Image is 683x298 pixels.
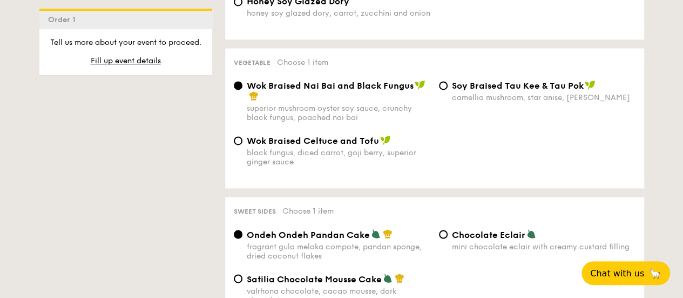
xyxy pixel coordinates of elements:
img: icon-vegetarian.fe4039eb.svg [371,229,381,239]
span: ⁠Soy Braised Tau Kee & Tau Pok [452,81,584,91]
img: icon-chef-hat.a58ddaea.svg [383,229,393,239]
span: Satilia Chocolate Mousse Cake [247,274,382,284]
span: Fill up event details [91,56,161,65]
span: Wok Braised Nai Bai and Black Fungus [247,81,414,91]
span: Chat with us [590,268,644,279]
span: Order 1 [48,15,80,24]
img: icon-chef-hat.a58ddaea.svg [249,91,259,101]
input: ⁠Soy Braised Tau Kee & Tau Pokcamellia mushroom, star anise, [PERSON_NAME] [439,81,448,90]
div: fragrant gula melaka compote, pandan sponge, dried coconut flakes [247,242,430,260]
img: icon-vegetarian.fe4039eb.svg [383,273,393,283]
span: 🦙 [648,267,661,280]
img: icon-chef-hat.a58ddaea.svg [395,273,404,283]
span: Wok Braised Celtuce and Tofu [247,136,379,146]
img: icon-vegan.f8ff3823.svg [380,135,391,145]
div: honey soy glazed dory, carrot, zucchini and onion [247,9,430,18]
div: superior mushroom oyster soy sauce, crunchy black fungus, poached nai bai [247,104,430,122]
img: icon-vegetarian.fe4039eb.svg [526,229,536,239]
span: Sweet sides [234,208,276,215]
img: icon-vegan.f8ff3823.svg [415,80,425,90]
input: Wok Braised Celtuce and Tofublack fungus, diced carrot, goji berry, superior ginger sauce [234,136,242,145]
span: Chocolate Eclair [452,229,525,240]
span: Vegetable [234,59,271,67]
input: Satilia Chocolate Mousse Cakevalrhona chocolate, cacao mousse, dark chocolate sponge [234,274,242,283]
img: icon-vegan.f8ff3823.svg [585,80,596,90]
span: Choose 1 item [277,58,328,67]
p: Tell us more about your event to proceed. [48,37,204,48]
input: Chocolate Eclairmini chocolate eclair with creamy custard filling [439,230,448,239]
input: Wok Braised Nai Bai and Black Fungussuperior mushroom oyster soy sauce, crunchy black fungus, poa... [234,81,242,90]
div: camellia mushroom, star anise, [PERSON_NAME] [452,93,635,102]
input: Ondeh Ondeh Pandan Cakefragrant gula melaka compote, pandan sponge, dried coconut flakes [234,230,242,239]
button: Chat with us🦙 [581,261,670,285]
div: mini chocolate eclair with creamy custard filling [452,242,635,251]
span: Ondeh Ondeh Pandan Cake [247,229,370,240]
span: Choose 1 item [282,207,334,216]
div: black fungus, diced carrot, goji berry, superior ginger sauce [247,148,430,167]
